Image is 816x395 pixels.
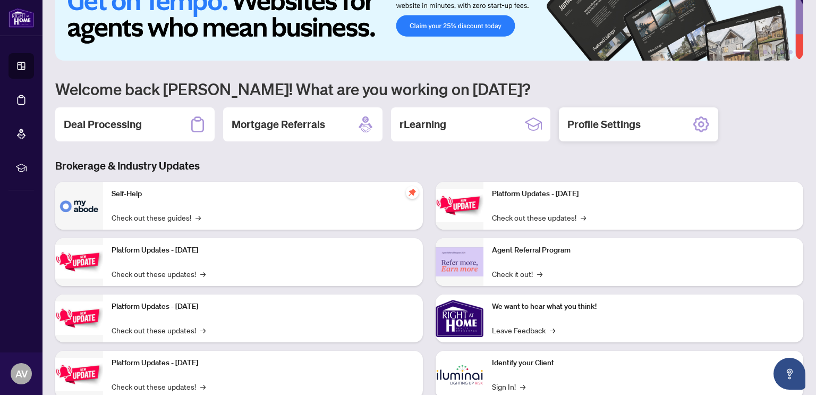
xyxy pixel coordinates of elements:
[200,324,206,336] span: →
[64,117,142,132] h2: Deal Processing
[492,301,795,313] p: We want to hear what you think!
[492,381,525,392] a: Sign In!→
[567,117,641,132] h2: Profile Settings
[112,188,414,200] p: Self-Help
[520,381,525,392] span: →
[232,117,325,132] h2: Mortgage Referrals
[55,182,103,230] img: Self-Help
[788,50,793,54] button: 6
[55,301,103,335] img: Platform Updates - July 21, 2025
[112,381,206,392] a: Check out these updates!→
[55,358,103,391] img: Platform Updates - July 8, 2025
[436,295,483,342] img: We want to hear what you think!
[55,245,103,279] img: Platform Updates - September 16, 2025
[436,189,483,222] img: Platform Updates - June 23, 2025
[773,358,805,390] button: Open asap
[8,8,34,28] img: logo
[763,50,767,54] button: 3
[492,212,586,223] a: Check out these updates!→
[492,245,795,256] p: Agent Referral Program
[492,357,795,369] p: Identify your Client
[200,268,206,280] span: →
[581,212,586,223] span: →
[771,50,776,54] button: 4
[492,268,542,280] a: Check it out!→
[112,245,414,256] p: Platform Updates - [DATE]
[112,212,201,223] a: Check out these guides!→
[399,117,446,132] h2: rLearning
[406,186,419,199] span: pushpin
[200,381,206,392] span: →
[492,324,555,336] a: Leave Feedback→
[112,324,206,336] a: Check out these updates!→
[436,247,483,276] img: Agent Referral Program
[112,357,414,369] p: Platform Updates - [DATE]
[55,79,803,99] h1: Welcome back [PERSON_NAME]! What are you working on [DATE]?
[537,268,542,280] span: →
[112,268,206,280] a: Check out these updates!→
[550,324,555,336] span: →
[733,50,750,54] button: 1
[15,366,28,381] span: AV
[112,301,414,313] p: Platform Updates - [DATE]
[780,50,784,54] button: 5
[55,158,803,173] h3: Brokerage & Industry Updates
[754,50,759,54] button: 2
[492,188,795,200] p: Platform Updates - [DATE]
[195,212,201,223] span: →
